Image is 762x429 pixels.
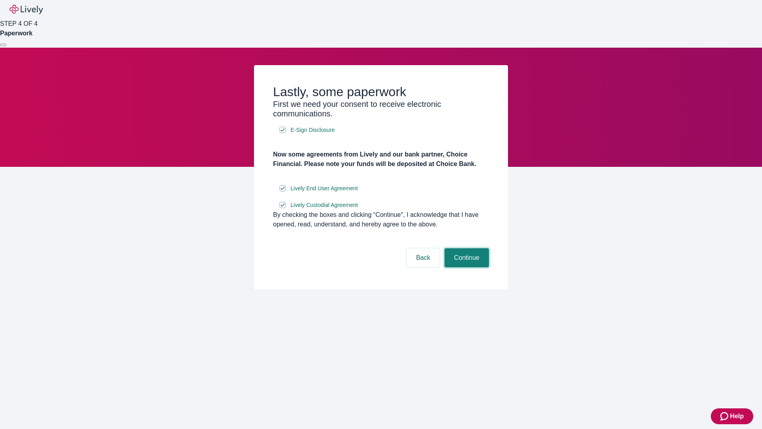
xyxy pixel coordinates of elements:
a: e-sign disclosure document [289,184,360,193]
div: By checking the boxes and clicking “Continue", I acknowledge that I have opened, read, understand... [273,210,489,229]
button: Back [406,248,440,267]
a: e-sign disclosure document [289,200,360,210]
span: Lively Custodial Agreement [291,201,358,209]
h3: First we need your consent to receive electronic communications. [273,99,489,118]
svg: Zendesk support icon [720,412,730,421]
a: e-sign disclosure document [289,125,336,135]
span: E-Sign Disclosure [291,126,335,134]
h4: Now some agreements from Lively and our bank partner, Choice Financial. Please note your funds wi... [273,150,489,169]
button: Continue [444,248,489,267]
span: Lively End User Agreement [291,184,358,193]
span: Help [730,412,744,421]
button: Zendesk support iconHelp [711,408,753,424]
h2: Lastly, some paperwork [273,84,489,99]
img: Lively [10,5,43,14]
